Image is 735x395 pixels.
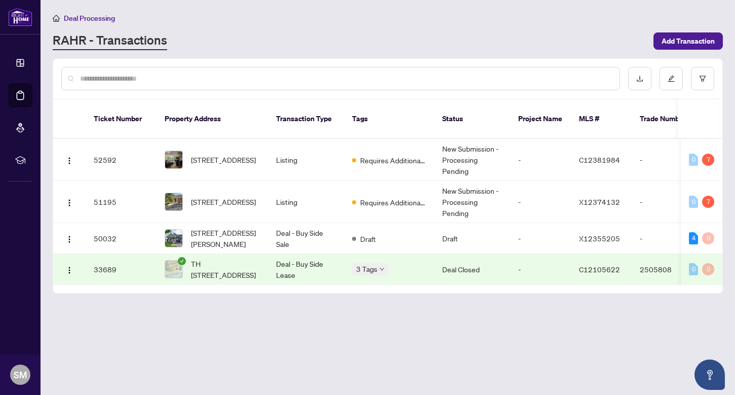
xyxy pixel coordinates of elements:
img: logo [8,8,32,26]
button: Logo [61,194,78,210]
th: Tags [344,99,434,139]
td: Draft [434,223,510,254]
td: 50032 [86,223,157,254]
div: 0 [689,154,698,166]
div: 4 [689,232,698,244]
td: - [510,181,571,223]
th: Ticket Number [86,99,157,139]
div: 0 [689,263,698,275]
span: Draft [360,233,376,244]
span: X12355205 [579,234,620,243]
span: home [53,15,60,22]
td: New Submission - Processing Pending [434,139,510,181]
button: Add Transaction [653,32,723,50]
td: 33689 [86,254,157,285]
img: thumbnail-img [165,261,182,278]
td: - [632,181,703,223]
button: Logo [61,152,78,168]
span: Add Transaction [662,33,715,49]
span: download [636,75,643,82]
span: SM [14,368,27,382]
span: C12381984 [579,155,620,164]
div: 7 [702,196,714,208]
th: MLS # [571,99,632,139]
button: Logo [61,261,78,277]
span: 3 Tags [356,263,377,275]
th: Project Name [510,99,571,139]
span: [STREET_ADDRESS] [191,154,256,165]
img: Logo [65,266,73,274]
span: edit [668,75,675,82]
span: down [379,267,384,272]
img: Logo [65,235,73,243]
button: edit [660,67,683,90]
span: check-circle [178,257,186,265]
span: filter [699,75,706,82]
td: 51195 [86,181,157,223]
span: [STREET_ADDRESS] [191,196,256,207]
td: Deal - Buy Side Lease [268,254,344,285]
div: 0 [702,232,714,244]
td: - [632,223,703,254]
th: Transaction Type [268,99,344,139]
button: Logo [61,230,78,246]
button: download [628,67,651,90]
div: 7 [702,154,714,166]
img: Logo [65,199,73,207]
button: Open asap [694,360,725,390]
th: Trade Number [632,99,703,139]
span: Requires Additional Docs [360,155,426,166]
td: Listing [268,181,344,223]
th: Status [434,99,510,139]
span: X12374132 [579,197,620,206]
td: Deal Closed [434,254,510,285]
img: thumbnail-img [165,193,182,210]
img: thumbnail-img [165,230,182,247]
td: - [510,223,571,254]
img: Logo [65,157,73,165]
span: C12105622 [579,265,620,274]
span: Deal Processing [64,14,115,23]
td: Deal - Buy Side Sale [268,223,344,254]
td: - [510,139,571,181]
span: TH [STREET_ADDRESS] [191,258,260,280]
a: RAHR - Transactions [53,32,167,50]
img: thumbnail-img [165,151,182,168]
td: - [632,139,703,181]
div: 0 [689,196,698,208]
div: 0 [702,263,714,275]
td: Listing [268,139,344,181]
button: filter [691,67,714,90]
td: - [510,254,571,285]
th: Property Address [157,99,268,139]
span: Requires Additional Docs [360,197,426,208]
td: New Submission - Processing Pending [434,181,510,223]
td: 52592 [86,139,157,181]
td: 2505808 [632,254,703,285]
span: [STREET_ADDRESS][PERSON_NAME] [191,227,260,249]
